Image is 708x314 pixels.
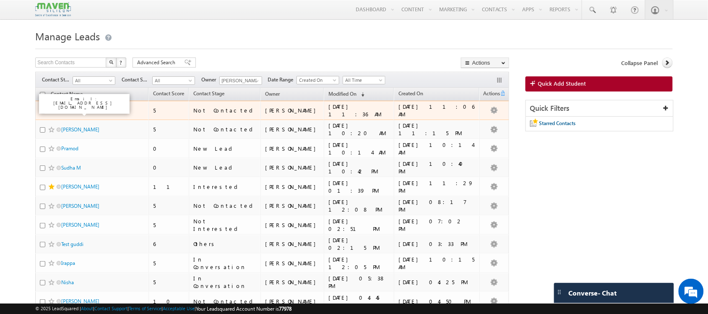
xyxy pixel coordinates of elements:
div: [DATE] 02:51 PM [328,217,390,233]
span: Created On [398,90,423,97]
div: [DATE] 03:33 PM [398,240,476,248]
span: All [73,77,113,84]
span: Actions [480,89,500,100]
div: [DATE] 11:29 PM [398,179,476,194]
div: [PERSON_NAME] [265,107,320,114]
a: Contact Support [94,306,128,311]
div: [DATE] 10:15 AM [398,256,476,271]
div: [DATE] 11:06 AM [398,103,476,118]
img: Custom Logo [35,2,70,17]
div: [PERSON_NAME] [265,202,320,209]
span: Your Leadsquared Account Number is [196,306,292,312]
span: Contact Source [122,76,152,84]
a: [PERSON_NAME] [61,203,99,209]
a: Contact Name [47,89,87,100]
span: Contact Score [153,90,184,97]
em: Start Chat [114,247,152,259]
div: New Lead [193,164,257,171]
span: Quick Add Student [538,80,586,87]
span: 77978 [279,306,292,312]
div: Minimize live chat window [138,4,158,24]
div: [DATE] 11:15 PM [398,122,476,137]
a: Pramod [61,145,78,152]
a: Terms of Service [129,306,161,311]
div: 6 [153,240,185,248]
div: Not Interested [193,217,257,233]
a: Nisha [61,279,74,285]
div: [DATE] 11:36 AM [328,103,390,118]
div: 5 [153,221,185,229]
div: [PERSON_NAME] [265,298,320,305]
span: All [153,77,193,84]
span: Date Range [268,76,297,84]
span: Owner [201,76,219,84]
div: Not Contacted [193,126,257,133]
div: In Conversation [193,275,257,290]
div: 5 [153,107,185,114]
button: Actions [461,58,509,68]
span: Starred Contacts [539,120,576,126]
div: 0 [153,164,185,171]
span: Created On [297,76,337,84]
div: [DATE] 04:45 PM [328,294,390,309]
span: Advanced Search [137,59,178,66]
div: [PERSON_NAME] [265,221,320,229]
a: [PERSON_NAME] [61,183,99,190]
span: Contact Stage [193,90,224,97]
div: 5 [153,259,185,267]
a: All [73,76,115,85]
div: 10 [153,298,185,305]
div: [DATE] 05:38 PM [328,275,390,290]
a: Quick Add Student [526,76,673,92]
span: Contact Stage [42,76,73,84]
span: Manage Leads [35,29,100,43]
div: [PERSON_NAME] [265,183,320,191]
div: [DATE] 10:42 PM [328,160,390,175]
img: d_60004797649_company_0_60004797649 [14,44,35,55]
span: (sorted descending) [358,91,364,98]
div: [DATE] 04:25 PM [398,278,476,286]
a: Show All Items [251,77,261,85]
div: Quick Filters [526,100,673,117]
div: [DATE] 10:14 AM [328,141,390,156]
a: [PERSON_NAME] [61,222,99,228]
div: [DATE] 08:17 PM [398,198,476,213]
div: 0 [153,145,185,152]
div: [DATE] 10:20 AM [328,122,390,137]
div: In Conversation [193,256,257,271]
img: Search [109,60,113,64]
div: [DATE] 01:39 PM [328,179,390,194]
div: [DATE] 12:08 PM [328,198,390,213]
span: ? [120,59,123,66]
div: New Lead [193,145,257,152]
div: [PERSON_NAME] [265,145,320,152]
span: Owner [265,91,280,97]
a: Contact Stage [189,89,229,100]
a: Created On [394,89,427,100]
div: [PERSON_NAME] [265,126,320,133]
button: ? [116,58,126,68]
a: [PERSON_NAME] [61,298,99,304]
img: carter-drag [556,289,563,296]
input: Type to Search [219,76,262,85]
div: Not Contacted [193,298,257,305]
a: Acceptable Use [163,306,195,311]
div: Not Contacted [193,202,257,209]
a: Created On [297,76,339,84]
span: Modified On [328,91,357,97]
div: [DATE] 02:15 PM [328,236,390,251]
div: 5 [153,126,185,133]
a: Contact Score [149,89,188,100]
span: © 2025 LeadSquared | | | | | [35,305,292,313]
div: [PERSON_NAME] [265,259,320,267]
span: All Time [343,76,383,84]
a: Test guddi [61,241,83,247]
p: Email: [EMAIL_ADDRESS][DOMAIN_NAME] [42,97,126,109]
div: [PERSON_NAME] [265,278,320,286]
a: All Time [343,76,385,84]
a: [PERSON_NAME] [61,126,99,133]
div: 11 [153,183,185,191]
div: [DATE] 10:40 PM [398,160,476,175]
a: Sudha M [61,165,81,171]
a: All [152,76,195,85]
